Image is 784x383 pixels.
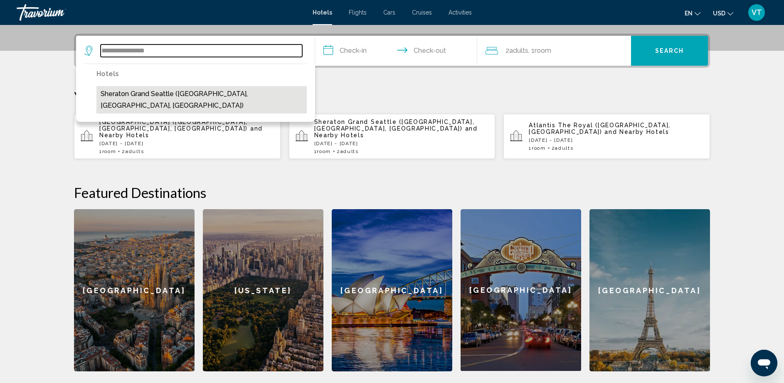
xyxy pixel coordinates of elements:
[99,148,116,154] span: 1
[289,114,496,159] button: Sheraton Grand Seattle ([GEOGRAPHIC_DATA], [GEOGRAPHIC_DATA], [GEOGRAPHIC_DATA]) and Nearby Hotel...
[99,119,248,132] span: [GEOGRAPHIC_DATA] ([GEOGRAPHIC_DATA], [GEOGRAPHIC_DATA], [GEOGRAPHIC_DATA])
[713,10,725,17] span: USD
[96,68,307,80] p: Hotels
[751,350,777,376] iframe: Button to launch messaging window
[313,9,332,16] a: Hotels
[96,86,307,114] button: Sheraton Grand Seattle ([GEOGRAPHIC_DATA], [GEOGRAPHIC_DATA], [GEOGRAPHIC_DATA])
[314,119,475,132] span: Sheraton Grand Seattle ([GEOGRAPHIC_DATA], [GEOGRAPHIC_DATA], [GEOGRAPHIC_DATA])
[17,4,304,21] a: Travorium
[752,8,762,17] span: VT
[685,10,693,17] span: en
[99,125,263,138] span: and Nearby Hotels
[337,148,359,154] span: 2
[314,141,489,146] p: [DATE] - [DATE]
[604,128,669,135] span: and Nearby Hotels
[477,36,631,66] button: Travelers: 2 adults, 0 children
[631,36,708,66] button: Search
[126,148,144,154] span: Adults
[746,4,767,21] button: User Menu
[74,114,281,159] button: [GEOGRAPHIC_DATA] ([GEOGRAPHIC_DATA], [GEOGRAPHIC_DATA], [GEOGRAPHIC_DATA]) and Nearby Hotels[DAT...
[461,209,581,371] a: [GEOGRAPHIC_DATA]
[99,141,274,146] p: [DATE] - [DATE]
[552,145,574,151] span: 2
[317,148,331,154] span: Room
[555,145,573,151] span: Adults
[383,9,395,16] a: Cars
[332,209,452,371] a: [GEOGRAPHIC_DATA]
[122,148,144,154] span: 2
[314,148,331,154] span: 1
[589,209,710,371] a: [GEOGRAPHIC_DATA]
[528,45,551,57] span: , 1
[74,209,195,371] a: [GEOGRAPHIC_DATA]
[509,47,528,54] span: Adults
[412,9,432,16] a: Cruises
[532,145,546,151] span: Room
[449,9,472,16] a: Activities
[503,114,710,159] button: Atlantis The Royal ([GEOGRAPHIC_DATA], [GEOGRAPHIC_DATA]) and Nearby Hotels[DATE] - [DATE]1Room2A...
[315,36,477,66] button: Check in and out dates
[505,45,528,57] span: 2
[685,7,700,19] button: Change language
[713,7,733,19] button: Change currency
[655,48,684,54] span: Search
[203,209,323,371] a: [US_STATE]
[314,125,478,138] span: and Nearby Hotels
[529,145,545,151] span: 1
[529,122,671,135] span: Atlantis The Royal ([GEOGRAPHIC_DATA], [GEOGRAPHIC_DATA])
[74,184,710,201] h2: Featured Destinations
[349,9,367,16] a: Flights
[76,36,708,66] div: Search widget
[102,148,116,154] span: Room
[74,89,710,105] p: Your Recent Searches
[529,137,703,143] p: [DATE] - [DATE]
[340,148,359,154] span: Adults
[535,47,551,54] span: Room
